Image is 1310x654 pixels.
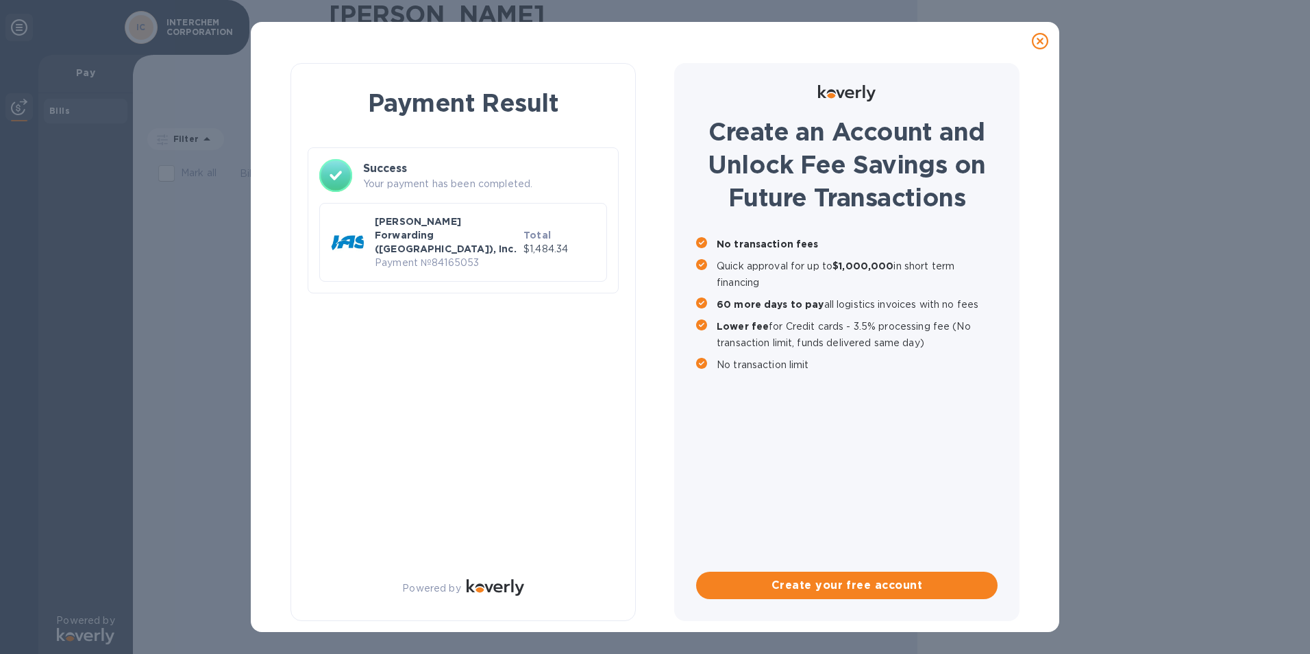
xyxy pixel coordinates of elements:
[717,296,998,313] p: all logistics invoices with no fees
[375,215,518,256] p: [PERSON_NAME] Forwarding ([GEOGRAPHIC_DATA]), Inc.
[717,356,998,373] p: No transaction limit
[363,177,607,191] p: Your payment has been completed.
[818,85,876,101] img: Logo
[717,321,769,332] b: Lower fee
[696,115,998,214] h1: Create an Account and Unlock Fee Savings on Future Transactions
[523,242,595,256] p: $1,484.34
[467,579,524,596] img: Logo
[707,577,987,594] span: Create your free account
[717,318,998,351] p: for Credit cards - 3.5% processing fee (No transaction limit, funds delivered same day)
[375,256,518,270] p: Payment № 84165053
[313,86,613,120] h1: Payment Result
[717,258,998,291] p: Quick approval for up to in short term financing
[832,261,893,271] b: $1,000,000
[402,581,460,596] p: Powered by
[696,572,998,599] button: Create your free account
[717,299,824,310] b: 60 more days to pay
[523,230,551,241] b: Total
[717,239,819,250] b: No transaction fees
[363,160,607,177] h3: Success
